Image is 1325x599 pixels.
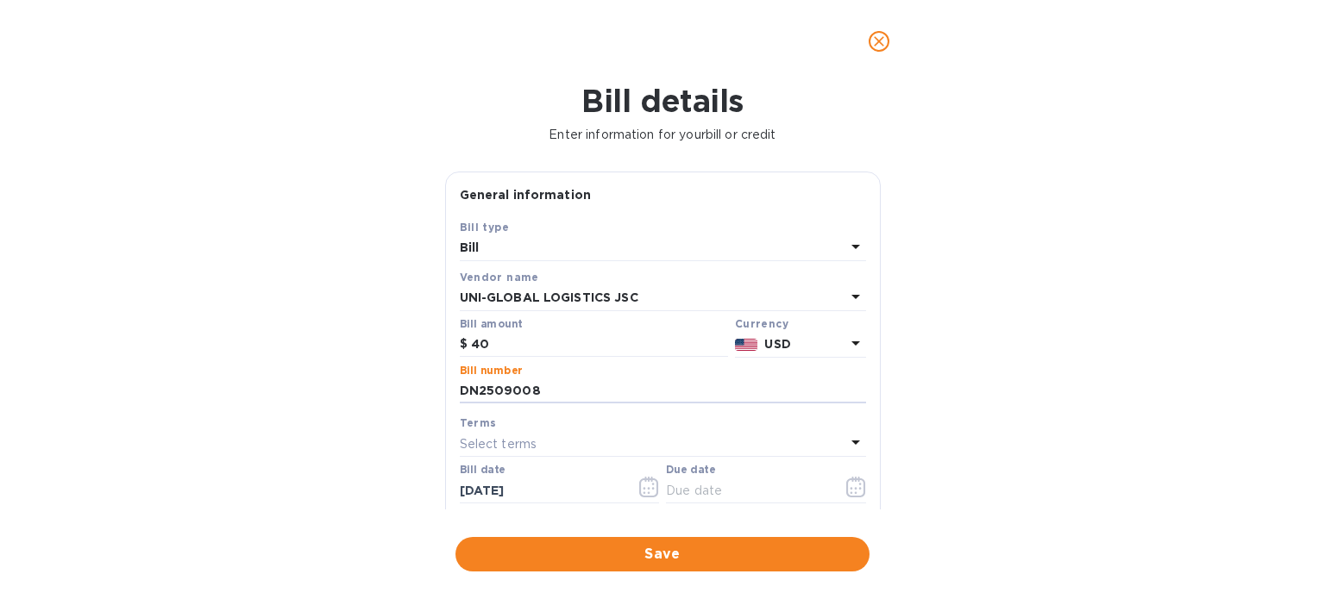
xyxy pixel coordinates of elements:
input: $ Enter bill amount [471,332,728,358]
b: Bill type [460,221,510,234]
img: USD [735,339,758,351]
label: Bill number [460,365,522,376]
p: Select terms [460,435,537,453]
b: Currency [735,317,788,330]
label: Due date [666,465,715,476]
button: close [858,21,900,62]
b: UNI-GLOBAL LOGISTICS JSC [460,290,638,304]
b: Terms [460,416,497,429]
b: Bill [460,240,480,254]
h1: Bill details [14,83,1311,119]
button: Save [455,537,870,571]
input: Select date [460,477,623,503]
label: Bill amount [460,319,522,329]
b: USD [764,337,790,351]
b: General information [460,188,592,202]
span: Save [469,544,856,565]
div: $ [460,332,471,358]
p: Enter information for your bill or credit [14,126,1311,144]
label: Bill date [460,465,506,476]
input: Enter bill number [460,378,866,404]
b: Vendor name [460,271,539,284]
input: Due date [666,477,829,503]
